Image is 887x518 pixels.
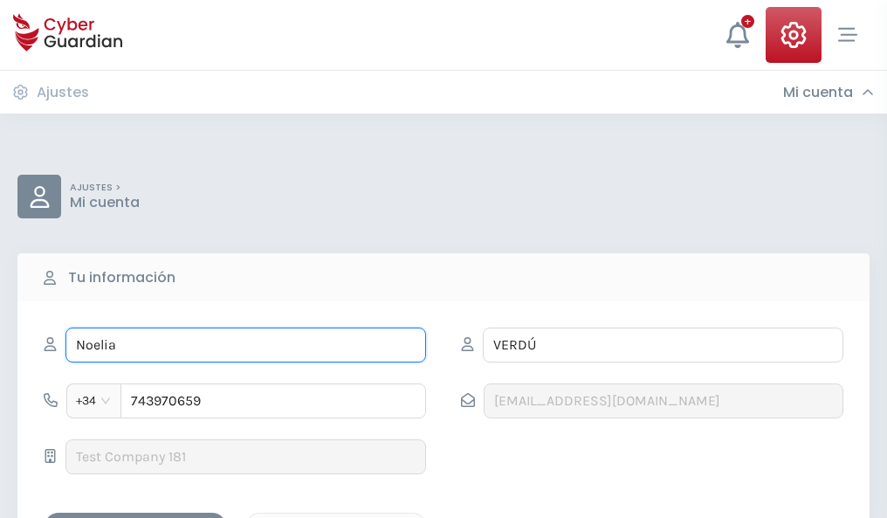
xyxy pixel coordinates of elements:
[70,182,140,194] p: AJUSTES >
[70,194,140,211] p: Mi cuenta
[783,84,874,101] div: Mi cuenta
[783,84,853,101] h3: Mi cuenta
[76,388,112,414] span: +34
[37,84,89,101] h3: Ajustes
[120,383,426,418] input: 612345678
[741,15,754,28] div: +
[68,267,175,288] b: Tu información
